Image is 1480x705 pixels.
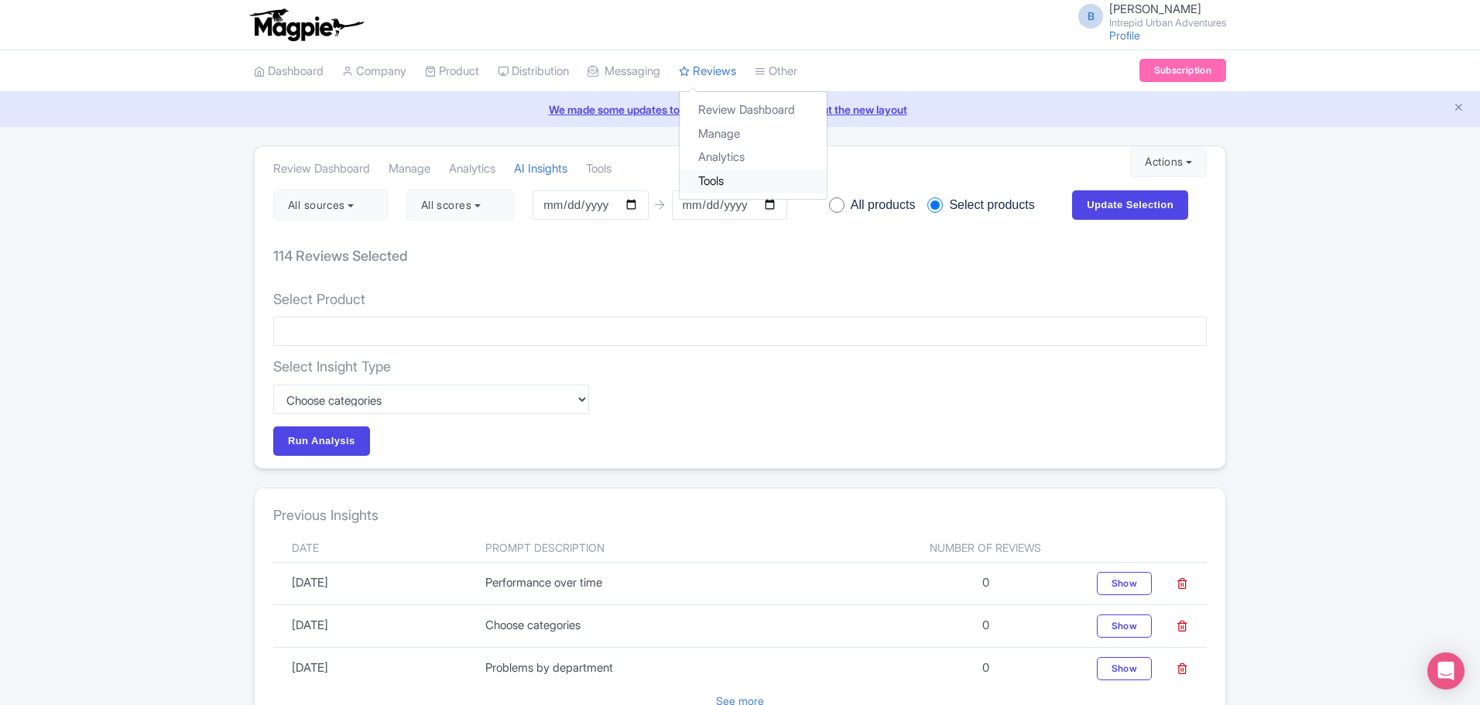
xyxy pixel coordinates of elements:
[1078,4,1103,29] span: B
[1097,572,1152,595] div: Show
[342,50,406,93] a: Company
[498,50,569,93] a: Distribution
[1097,614,1152,638] div: Show
[1109,2,1201,16] span: [PERSON_NAME]
[476,604,884,647] td: Choose categories
[1139,59,1226,82] a: Subscription
[425,50,479,93] a: Product
[273,291,1207,308] h4: Select Product
[884,533,1087,563] th: Number of Reviews
[1453,100,1465,118] button: Close announcement
[273,604,476,647] td: [DATE]
[254,50,324,93] a: Dashboard
[1069,3,1226,28] a: B [PERSON_NAME] Intrepid Urban Adventures
[9,101,1471,118] a: We made some updates to the platform. Read more about the new layout
[273,190,388,221] button: All sources
[273,426,370,456] input: Run Analysis
[1109,29,1140,42] a: Profile
[1109,18,1226,28] small: Intrepid Urban Adventures
[476,562,884,604] td: Performance over time
[680,145,827,169] a: Analytics
[389,148,430,190] a: Manage
[273,358,589,375] h4: Select Insight Type
[273,148,370,190] a: Review Dashboard
[884,647,1087,690] td: 0
[449,148,495,190] a: Analytics
[851,196,916,214] span: All products
[273,647,476,690] td: [DATE]
[679,50,736,93] a: Reviews
[273,562,476,604] td: [DATE]
[884,604,1087,647] td: 0
[273,245,408,266] p: 114 Reviews Selected
[949,196,1034,214] span: Select products
[1130,146,1207,177] button: Actions
[680,98,827,122] a: Review Dashboard
[1097,657,1152,680] div: Show
[755,50,797,93] a: Other
[476,533,884,563] th: Prompt Description
[476,647,884,690] td: Problems by department
[588,50,660,93] a: Messaging
[680,122,827,146] a: Manage
[884,562,1087,604] td: 0
[406,190,514,221] button: All scores
[680,169,827,193] a: Tools
[273,533,476,563] th: Date
[1072,190,1188,220] input: Update Selection
[1427,652,1465,690] div: Open Intercom Messenger
[514,148,567,190] a: AI Insights
[586,148,612,190] a: Tools
[273,507,1207,524] h4: Previous Insights
[246,8,366,42] img: logo-ab69f6fb50320c5b225c76a69d11143b.png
